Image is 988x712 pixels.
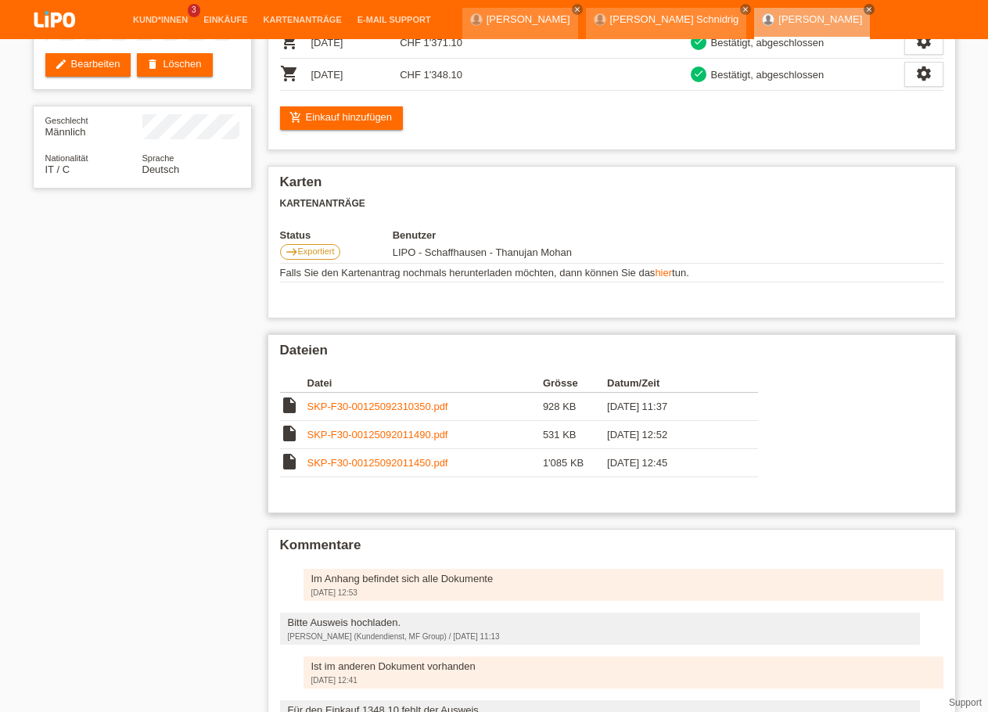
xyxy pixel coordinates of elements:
span: Exportiert [298,246,335,256]
span: 20.09.2025 [393,246,572,258]
a: Kartenanträge [256,15,350,24]
td: [DATE] 12:45 [607,449,735,477]
div: [DATE] 12:53 [311,588,936,597]
i: close [742,5,749,13]
th: Status [280,229,393,241]
div: [DATE] 12:41 [311,676,936,685]
i: insert_drive_file [280,452,299,471]
div: Bestätigt, abgeschlossen [706,67,825,83]
i: insert_drive_file [280,424,299,443]
a: SKP-F30-00125092011450.pdf [307,457,448,469]
i: settings [915,33,932,50]
span: Italien / C / 16.01.1987 [45,164,70,175]
a: add_shopping_cartEinkauf hinzufügen [280,106,404,130]
a: Einkäufe [196,15,255,24]
a: [PERSON_NAME] [778,13,862,25]
td: [DATE] [311,59,401,91]
span: Sprache [142,153,174,163]
i: POSP00027794 [280,32,299,51]
div: Bitte Ausweis hochladen. [288,617,912,628]
a: hier [655,267,672,279]
h2: Kommentare [280,538,943,561]
a: close [740,4,751,15]
i: close [865,5,873,13]
td: 1'085 KB [543,449,607,477]
td: [DATE] 11:37 [607,393,735,421]
div: Ist im anderen Dokument vorhanden [311,660,936,672]
i: POSP00027796 [280,64,299,83]
a: SKP-F30-00125092011490.pdf [307,429,448,441]
td: Falls Sie den Kartenantrag nochmals herunterladen möchten, dann können Sie das tun. [280,264,943,282]
i: add_shopping_cart [289,111,302,124]
span: Geschlecht [45,116,88,125]
td: 531 KB [543,421,607,449]
div: Männlich [45,114,142,138]
th: Grösse [543,374,607,393]
span: 3 [188,4,200,17]
div: [PERSON_NAME] (Kundendienst, MF Group) / [DATE] 11:13 [288,632,912,641]
a: Support [949,697,982,708]
a: LIPO pay [16,32,94,44]
h2: Karten [280,174,943,198]
a: editBearbeiten [45,53,131,77]
div: Bestätigt, abgeschlossen [706,34,825,51]
i: check [693,36,704,47]
a: close [572,4,583,15]
a: [PERSON_NAME] Schnidrig [610,13,739,25]
i: check [693,68,704,79]
a: E-Mail Support [350,15,439,24]
td: 928 KB [543,393,607,421]
th: Benutzer [393,229,658,241]
i: close [573,5,581,13]
span: Nationalität [45,153,88,163]
td: [DATE] [311,27,401,59]
h2: Dateien [280,343,943,366]
td: CHF 1'371.10 [400,27,489,59]
h3: Kartenanträge [280,198,943,210]
th: Datum/Zeit [607,374,735,393]
a: SKP-F30-00125092310350.pdf [307,401,448,412]
td: CHF 1'348.10 [400,59,489,91]
a: deleteLöschen [137,53,212,77]
span: Deutsch [142,164,180,175]
a: Kund*innen [125,15,196,24]
div: Im Anhang befindet sich alle Dokumente [311,573,936,584]
th: Datei [307,374,543,393]
td: [DATE] 12:52 [607,421,735,449]
a: [PERSON_NAME] [487,13,570,25]
i: insert_drive_file [280,396,299,415]
i: edit [55,58,67,70]
i: settings [915,65,932,82]
i: delete [146,58,159,70]
i: east [286,246,298,258]
a: close [864,4,875,15]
